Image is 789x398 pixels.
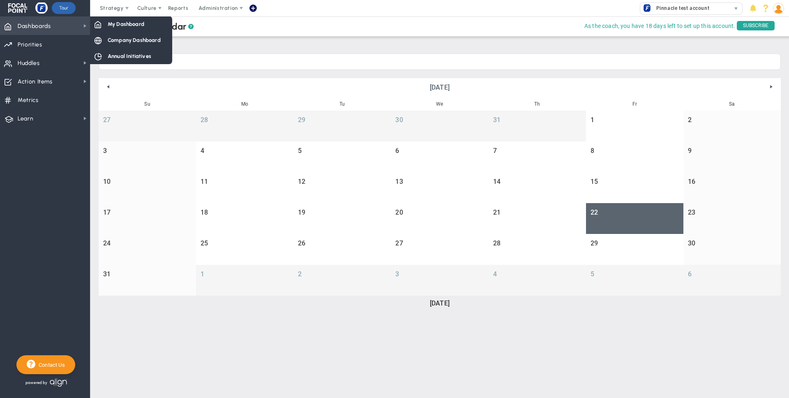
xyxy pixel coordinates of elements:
th: Friday [586,97,683,111]
span: Pinnacle test account [652,3,709,14]
div: Powered by Align [16,376,101,389]
div: Search Members [99,47,781,53]
span: Company Dashboard [108,36,161,44]
span: Administration [198,5,238,11]
span: Culture [137,5,157,11]
span: Metrics [18,92,39,109]
span: Priorities [18,36,42,53]
th: Sunday [99,97,196,111]
span: Huddles [18,55,40,72]
span: Contact Us [35,362,65,368]
input: Search Members [99,53,781,70]
th: Tuesday [293,97,391,111]
a: Next [763,80,779,96]
span: My Dashboard [108,20,144,28]
th: Thursday [489,97,586,111]
a: Previous [100,80,116,96]
span: select [730,3,742,14]
th: Wednesday [391,97,488,111]
img: 87072.Person.photo [773,3,784,14]
a: [DATE] [99,296,781,312]
span: Learn [18,110,33,127]
span: Strategy [100,5,124,11]
th: Monday [196,97,293,111]
span: SUBSCRIBE [737,21,775,30]
span: Dashboards [18,18,51,35]
span: Action Items [18,73,53,90]
span: Annual Initiatives [108,52,151,60]
div: Top Priority Calendar [99,21,194,32]
th: Saturday [683,97,781,111]
span: As the coach, you have 18 days left to set up this account. [584,21,735,31]
img: 33468.Company.photo [642,3,652,13]
a: [DATE] [185,80,694,96]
